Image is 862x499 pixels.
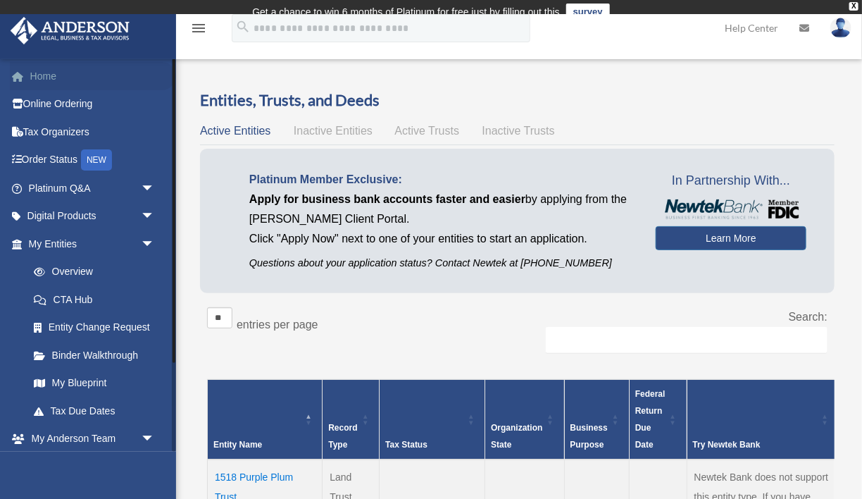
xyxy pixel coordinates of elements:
[141,425,169,454] span: arrow_drop_down
[249,254,635,272] p: Questions about your application status? Contact Newtek at [PHONE_NUMBER]
[635,389,666,450] span: Federal Return Due Date
[235,19,251,35] i: search
[10,425,176,453] a: My Anderson Teamarrow_drop_down
[10,62,176,90] a: Home
[693,436,818,453] div: Try Newtek Bank
[656,170,806,192] span: In Partnership With...
[630,379,687,460] th: Federal Return Due Date: Activate to sort
[200,125,270,137] span: Active Entities
[20,258,162,286] a: Overview
[687,379,839,460] th: Try Newtek Bank : Activate to sort
[789,311,827,323] label: Search:
[395,125,460,137] span: Active Trusts
[663,199,799,219] img: NewtekBankLogoSM.png
[570,423,608,450] span: Business Purpose
[10,174,176,202] a: Platinum Q&Aarrow_drop_down
[656,226,806,250] a: Learn More
[830,18,851,38] img: User Pic
[491,423,542,450] span: Organization State
[10,230,169,258] a: My Entitiesarrow_drop_down
[200,90,835,111] h3: Entities, Trusts, and Deeds
[249,170,635,190] p: Platinum Member Exclusive:
[20,397,169,425] a: Tax Due Dates
[141,202,169,231] span: arrow_drop_down
[237,319,318,331] label: entries per page
[20,341,169,369] a: Binder Walkthrough
[849,2,858,11] div: close
[190,20,207,37] i: menu
[485,379,564,460] th: Organization State: Activate to sort
[213,440,262,450] span: Entity Name
[141,174,169,203] span: arrow_drop_down
[20,314,169,342] a: Entity Change Request
[566,4,610,20] a: survey
[20,369,169,398] a: My Blueprint
[208,379,323,460] th: Entity Name: Activate to invert sorting
[141,230,169,259] span: arrow_drop_down
[190,25,207,37] a: menu
[249,229,635,249] p: Click "Apply Now" next to one of your entities to start an application.
[81,149,112,171] div: NEW
[20,285,169,314] a: CTA Hub
[10,90,176,118] a: Online Ordering
[252,4,560,20] div: Get a chance to win 6 months of Platinum for free just by filling out this
[294,125,373,137] span: Inactive Entities
[328,423,357,450] span: Record Type
[323,379,380,460] th: Record Type: Activate to sort
[249,193,525,205] span: Apply for business bank accounts faster and easier
[564,379,629,460] th: Business Purpose: Activate to sort
[249,190,635,229] p: by applying from the [PERSON_NAME] Client Portal.
[10,202,176,230] a: Digital Productsarrow_drop_down
[380,379,485,460] th: Tax Status: Activate to sort
[6,17,134,44] img: Anderson Advisors Platinum Portal
[10,118,176,146] a: Tax Organizers
[482,125,555,137] span: Inactive Trusts
[385,440,427,450] span: Tax Status
[10,146,176,175] a: Order StatusNEW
